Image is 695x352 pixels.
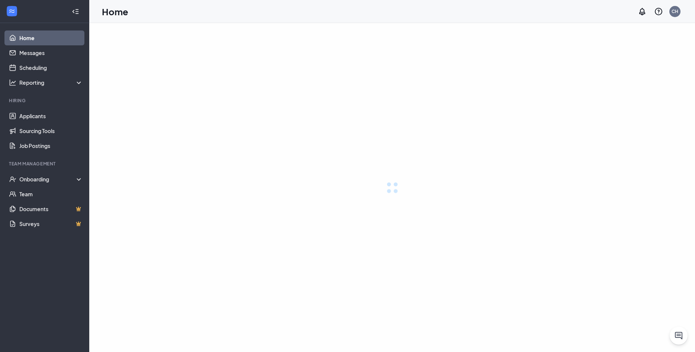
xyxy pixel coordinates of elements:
svg: QuestionInfo [654,7,663,16]
a: DocumentsCrown [19,201,83,216]
a: Job Postings [19,138,83,153]
a: Applicants [19,109,83,123]
a: SurveysCrown [19,216,83,231]
div: CH [672,8,678,14]
svg: WorkstreamLogo [8,7,16,15]
div: Onboarding [19,175,83,183]
a: Home [19,30,83,45]
svg: Analysis [9,79,16,86]
div: Reporting [19,79,83,86]
div: Hiring [9,97,81,104]
svg: UserCheck [9,175,16,183]
svg: Collapse [72,8,79,15]
a: Scheduling [19,60,83,75]
svg: Notifications [638,7,647,16]
button: ChatActive [670,327,688,345]
a: Team [19,187,83,201]
div: Team Management [9,161,81,167]
a: Messages [19,45,83,60]
a: Sourcing Tools [19,123,83,138]
h1: Home [102,5,128,18]
svg: ChatActive [674,331,683,340]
